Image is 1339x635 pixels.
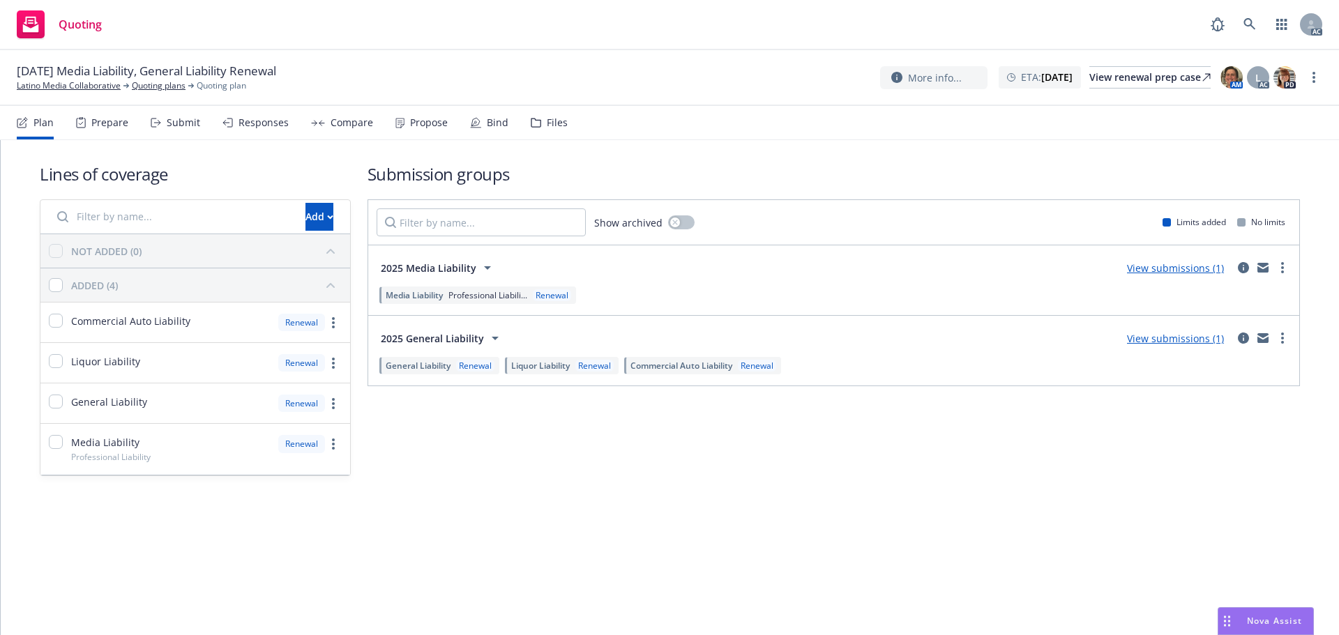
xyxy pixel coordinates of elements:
[1041,70,1073,84] strong: [DATE]
[197,79,246,92] span: Quoting plan
[880,66,988,89] button: More info...
[71,244,142,259] div: NOT ADDED (0)
[377,254,500,282] button: 2025 Media Liability
[908,70,962,85] span: More info...
[1255,330,1271,346] a: mail
[1204,10,1232,38] a: Report a Bug
[278,314,325,331] div: Renewal
[71,395,147,409] span: General Liability
[305,203,333,231] button: Add
[17,79,121,92] a: Latino Media Collaborative
[132,79,186,92] a: Quoting plans
[1220,66,1243,89] img: photo
[305,204,333,230] div: Add
[91,117,128,128] div: Prepare
[410,117,448,128] div: Propose
[71,240,342,262] button: NOT ADDED (0)
[1306,69,1322,86] a: more
[33,117,54,128] div: Plan
[630,360,732,372] span: Commercial Auto Liability
[594,215,663,230] span: Show archived
[71,435,139,450] span: Media Liability
[456,360,494,372] div: Renewal
[386,289,443,301] span: Media Liability
[1127,332,1224,345] a: View submissions (1)
[40,162,351,185] h1: Lines of coverage
[59,19,102,30] span: Quoting
[325,314,342,331] a: more
[487,117,508,128] div: Bind
[71,354,140,369] span: Liquor Liability
[1274,259,1291,276] a: more
[1089,67,1211,88] div: View renewal prep case
[1021,70,1073,84] span: ETA :
[1235,259,1252,276] a: circleInformation
[1273,66,1296,89] img: photo
[49,203,297,231] input: Filter by name...
[71,314,190,328] span: Commercial Auto Liability
[325,355,342,372] a: more
[278,395,325,412] div: Renewal
[1237,216,1285,228] div: No limits
[377,208,586,236] input: Filter by name...
[381,261,476,275] span: 2025 Media Liability
[448,289,527,301] span: Professional Liabili...
[368,162,1300,185] h1: Submission groups
[167,117,200,128] div: Submit
[1218,607,1314,635] button: Nova Assist
[1163,216,1226,228] div: Limits added
[547,117,568,128] div: Files
[278,435,325,452] div: Renewal
[1247,615,1302,627] span: Nova Assist
[511,360,570,372] span: Liquor Liability
[1236,10,1264,38] a: Search
[1235,330,1252,346] a: circleInformation
[381,331,484,346] span: 2025 General Liability
[17,63,276,79] span: [DATE] Media Liability, General Liability Renewal
[325,436,342,452] a: more
[239,117,289,128] div: Responses
[1274,330,1291,346] a: more
[11,5,107,44] a: Quoting
[377,324,508,352] button: 2025 General Liability
[71,274,342,296] button: ADDED (4)
[71,451,151,463] span: Professional Liability
[278,354,325,372] div: Renewal
[331,117,373,128] div: Compare
[1089,66,1211,89] a: View renewal prep case
[1255,259,1271,276] a: mail
[575,360,614,372] div: Renewal
[738,360,776,372] div: Renewal
[533,289,571,301] div: Renewal
[325,395,342,412] a: more
[1268,10,1296,38] a: Switch app
[386,360,451,372] span: General Liability
[1127,261,1224,275] a: View submissions (1)
[1255,70,1261,85] span: L
[1218,608,1236,634] div: Drag to move
[71,278,118,293] div: ADDED (4)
